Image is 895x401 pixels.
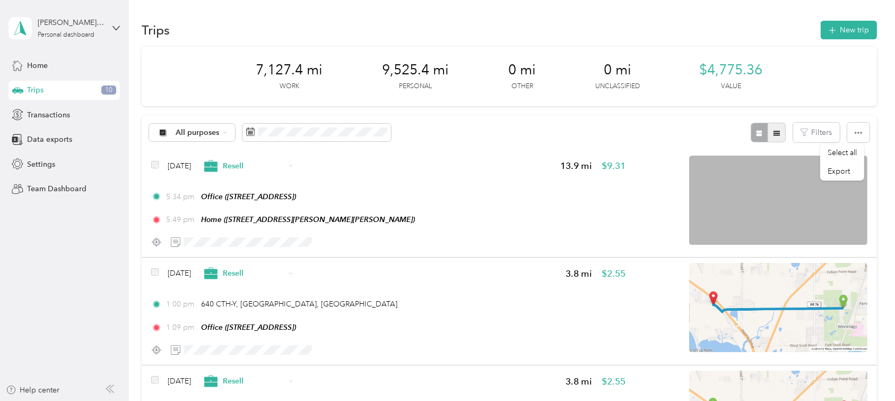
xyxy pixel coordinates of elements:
[166,298,196,310] span: 1:00 pm
[166,322,196,333] span: 1:09 pm
[828,148,857,157] span: Select all
[201,192,296,201] span: Office ([STREET_ADDRESS])
[27,109,70,121] span: Transactions
[828,167,850,176] span: Export
[566,375,593,388] span: 3.8 mi
[201,300,397,309] span: 640 CTH-Y, [GEOGRAPHIC_DATA], [GEOGRAPHIC_DATA]
[168,268,191,279] span: [DATE]
[38,17,104,28] div: [PERSON_NAME][EMAIL_ADDRESS][DOMAIN_NAME]
[201,323,296,331] span: Office ([STREET_ADDRESS])
[689,156,867,245] img: minimap
[168,376,191,387] span: [DATE]
[101,86,116,95] span: 10
[27,134,72,145] span: Data exports
[602,159,625,173] span: $9.31
[223,268,285,279] span: Resell
[721,82,741,91] p: Value
[793,123,840,142] button: Filters
[38,32,94,38] div: Personal dashboard
[256,62,323,79] span: 7,127.4 mi
[595,82,640,91] p: Unclassified
[166,214,196,225] span: 5:49 pm
[223,160,285,172] span: Resell
[223,376,285,387] span: Resell
[27,60,48,71] span: Home
[176,129,220,136] span: All purposes
[6,385,60,396] button: Help center
[280,82,299,91] p: Work
[142,24,170,36] h1: Trips
[27,159,55,170] span: Settings
[604,62,631,79] span: 0 mi
[511,82,533,91] p: Other
[836,342,895,401] iframe: Everlance-gr Chat Button Frame
[821,21,877,39] button: New trip
[399,82,432,91] p: Personal
[508,62,536,79] span: 0 mi
[166,191,196,202] span: 5:34 pm
[27,183,86,194] span: Team Dashboard
[382,62,449,79] span: 9,525.4 mi
[201,215,415,224] span: Home ([STREET_ADDRESS][PERSON_NAME][PERSON_NAME])
[561,159,593,173] span: 13.9 mi
[168,160,191,172] span: [DATE]
[602,267,625,280] span: $2.55
[689,263,867,352] img: minimap
[27,84,44,96] span: Trips
[566,267,593,280] span: 3.8 mi
[699,62,762,79] span: $4,775.36
[602,375,625,388] span: $2.55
